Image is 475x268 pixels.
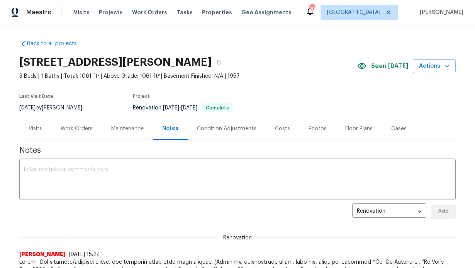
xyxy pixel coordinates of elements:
[163,105,179,111] span: [DATE]
[309,5,315,12] div: 38
[111,125,144,133] div: Maintenance
[19,103,92,113] div: by [PERSON_NAME]
[162,125,178,132] div: Notes
[212,55,226,69] button: Copy Address
[133,105,233,111] span: Renovation
[309,125,327,133] div: Photos
[391,125,407,133] div: Cases
[69,252,100,257] span: [DATE] 15:24
[197,125,256,133] div: Condition Adjustments
[419,61,450,71] span: Actions
[202,9,232,16] span: Properties
[19,251,66,258] span: [PERSON_NAME]
[19,94,53,99] span: Last Visit Date
[99,9,123,16] span: Projects
[133,94,150,99] span: Project
[352,202,426,221] div: Renovation
[19,40,93,48] a: Back to all projects
[19,147,456,154] span: Notes
[417,9,463,16] span: [PERSON_NAME]
[74,9,90,16] span: Visits
[19,105,36,111] span: [DATE]
[327,9,380,16] span: [GEOGRAPHIC_DATA]
[26,9,52,16] span: Maestro
[61,125,93,133] div: Work Orders
[371,62,408,70] span: Seen [DATE]
[241,9,292,16] span: Geo Assignments
[203,106,232,110] span: Complete
[181,105,197,111] span: [DATE]
[29,125,42,133] div: Visits
[163,105,197,111] span: -
[176,10,193,15] span: Tasks
[413,59,456,73] button: Actions
[19,58,212,66] h2: [STREET_ADDRESS][PERSON_NAME]
[132,9,167,16] span: Work Orders
[219,234,256,242] span: Renovation
[345,125,373,133] div: Floor Plans
[275,125,290,133] div: Costs
[19,72,357,80] span: 3 Beds | 1 Baths | Total: 1061 ft² | Above Grade: 1061 ft² | Basement Finished: N/A | 1957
